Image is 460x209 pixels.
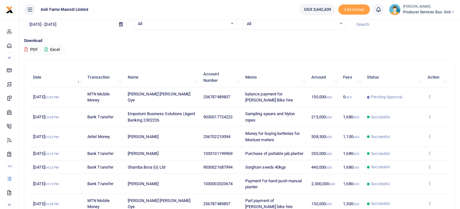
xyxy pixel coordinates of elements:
span: Successful [371,201,390,206]
small: 04:19 PM [45,182,59,186]
span: Airtel Money [87,134,110,139]
span: 0 [343,94,352,99]
span: Successful [371,134,390,140]
small: UGX [326,202,332,206]
small: UGX [353,182,359,186]
span: [DATE] [33,134,59,139]
span: 250,000 [312,151,332,156]
span: 1,100 [343,134,360,139]
small: [PERSON_NAME] [403,4,455,10]
span: Add money [338,4,370,15]
span: All [247,21,337,27]
span: 308,500 [312,134,332,139]
span: Money for buying batteries for Mosture meters [245,131,300,142]
span: 150,000 [312,94,332,99]
span: 9030017724222 [203,115,233,119]
span: Successful [371,164,390,170]
small: UGX [353,166,359,169]
span: Bank Transfer [87,181,113,186]
span: Producer Services Bus. Unit [403,9,455,15]
span: [PERSON_NAME] [128,151,159,156]
span: Successful [371,151,390,157]
li: Wallet ballance [297,4,338,15]
span: Pending Approval [371,94,403,100]
span: 440,000 [312,165,332,170]
th: Name: activate to sort column ascending [124,67,200,87]
img: profile-user [389,4,401,15]
a: logo-small logo-large logo-large [6,7,13,12]
button: PDF [24,44,38,55]
span: 1,500 [343,201,360,206]
span: 256702210094 [203,134,230,139]
span: 256787489857 [203,94,230,99]
span: Successful [371,114,390,120]
small: 04:29 PM [45,152,59,156]
span: Payment for hand push manual planter [245,178,302,190]
th: Memo: activate to sort column ascending [242,67,308,87]
small: UGX [326,152,332,156]
small: UGX [326,166,332,169]
span: Successful [371,181,390,187]
span: [DATE] [33,151,59,156]
small: UGX [329,182,335,186]
input: select period [24,19,114,30]
small: 03:38 PM [45,202,59,206]
li: Toup your wallet [338,4,370,15]
th: Amount: activate to sort column ascending [308,67,340,87]
span: All [138,21,228,27]
small: UGX [353,115,359,119]
span: Sorghum seeds 40kgs [245,165,286,170]
span: Bank Transfer [87,165,113,170]
small: UGX [353,202,359,206]
p: Download [24,38,455,44]
span: [PERSON_NAME] [128,181,159,186]
span: [DATE] [33,165,59,170]
a: profile-user [PERSON_NAME] Producer Services Bus. Unit [389,4,455,15]
span: Bank Transfer [87,115,113,119]
small: 04:22 PM [45,166,59,169]
span: 215,000 [312,115,332,119]
small: UGX [346,95,352,99]
span: Emporium Business Solutions (Agent Banking 2302226 [128,111,195,122]
span: [PERSON_NAME] [PERSON_NAME] Oye [128,92,191,103]
small: 03:08 PM [45,115,59,119]
small: UGX [353,135,359,139]
span: [DATE] [33,201,59,206]
span: 1033101199969 [203,151,233,156]
span: Asili Farms Masindi Limited [38,7,91,12]
small: UGX [326,135,332,139]
span: 9030021687994 [203,165,233,170]
span: 2,000,000 [312,181,335,186]
span: Bank Transfer [87,151,113,156]
span: [PERSON_NAME] [128,134,159,139]
li: M [5,52,14,63]
th: Transaction: activate to sort column ascending [84,67,124,87]
span: 1,680 [343,115,360,119]
small: UGX [353,152,359,156]
li: Ac [5,161,14,171]
button: Excel [39,44,65,55]
span: 1,680 [343,165,360,170]
span: [DATE] [33,115,59,119]
small: 02:30 PM [45,95,59,99]
span: Shamba Bora (U) Ltd [128,165,166,170]
small: UGX [326,115,332,119]
span: balance payment for [PERSON_NAME] Bike hire [245,92,293,103]
th: Account Number: activate to sort column ascending [200,67,242,87]
th: Status: activate to sort column ascending [363,67,424,87]
span: [DATE] [33,181,59,186]
span: [DATE] [33,94,59,99]
small: 03:02 PM [45,135,59,139]
span: 1,680 [343,181,360,186]
a: Add money [338,7,370,11]
input: Search [351,19,455,30]
span: 1,680 [343,151,360,156]
span: MTN Mobile Money [87,92,110,103]
span: Purchase of portable jab planter [245,151,303,156]
th: Action: activate to sort column ascending [424,67,450,87]
span: UGX 3,642,639 [304,6,331,13]
span: Sampling spears and Nylon ropes [245,111,295,122]
button: Close [276,202,283,209]
th: Fees: activate to sort column ascending [340,67,363,87]
img: logo-small [6,6,13,14]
